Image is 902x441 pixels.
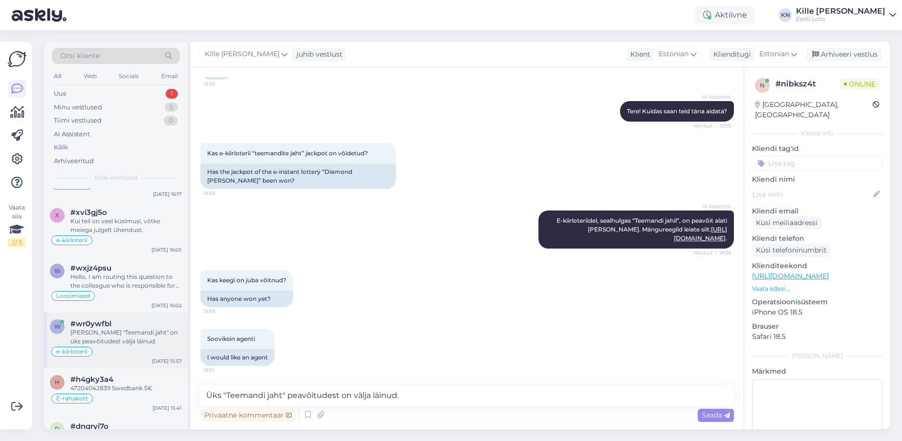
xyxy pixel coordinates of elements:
div: Uus [54,89,66,99]
span: Saada [702,411,730,420]
span: e-kiirloterii [56,237,87,243]
p: Märkmed [752,366,882,377]
span: w [54,323,61,330]
span: Kõik vestlused [95,173,137,182]
span: 18:59 [203,308,240,315]
span: Tere! Kuidas saan teid täna aidata? [627,107,727,115]
span: Kas keegi on juba võitnud? [207,276,286,284]
div: Socials [117,70,141,83]
span: E-kiirloteriidel, sealhulgas “Teemandi jahil”, on peavõit alati [PERSON_NAME]. Mängureeglid leiat... [557,217,729,242]
div: Has anyone won yet? [200,291,293,307]
span: Kas e-kiirloterii “teemandite jaht” jackpot on võidetud? [207,149,368,157]
div: AI Assistent [54,129,90,139]
span: Online [840,79,880,89]
span: w [54,267,61,274]
div: Kui teil on veel küsimusi, võtke meiega julgelt ühendust. [70,217,182,234]
div: [PERSON_NAME] "Teemandi jaht" on üks peavõitudest välja läinud. [70,328,182,346]
span: 18:59 [203,189,240,197]
div: 5 [165,103,178,112]
div: [DATE] 15:57 [152,357,182,365]
div: 2 / 3 [8,238,25,247]
p: Operatsioonisüsteem [752,297,882,307]
a: [URL][DOMAIN_NAME] [752,272,829,280]
p: Kliendi email [752,206,882,216]
span: AI Assistent [694,93,731,101]
span: AI Assistent [694,203,731,210]
div: Tiimi vestlused [54,116,102,126]
div: Kille [PERSON_NAME] [796,7,885,15]
span: #h4gky3a4 [70,375,113,384]
div: juhib vestlust [293,49,343,60]
span: #wxjz4psu [70,264,111,273]
p: Brauser [752,321,882,332]
div: Küsi meiliaadressi [752,216,821,230]
div: 1 [166,89,178,99]
textarea: Üks "Teemandi jaht" peavõitudest on välja läinud. [200,385,734,406]
span: h [55,378,60,386]
div: Aktiivne [695,6,755,24]
div: 47204042839 Swedbank 5€ [70,384,182,393]
span: Estonian [759,49,789,60]
input: Lisa tag [752,156,882,170]
p: Klienditeekond [752,261,882,271]
div: 0 [164,116,178,126]
p: iPhone OS 18.5 [752,307,882,317]
div: Küsi telefoninumbrit [752,244,831,257]
span: n [760,82,765,89]
span: Kille [PERSON_NAME] [205,49,279,60]
span: d [55,425,60,433]
div: Klient [626,49,650,60]
input: Lisa nimi [752,189,871,200]
div: Vaata siia [8,203,25,247]
p: Kliendi telefon [752,233,882,244]
div: Arhiveeri vestlus [806,48,881,61]
div: KN [778,8,792,22]
a: Kille [PERSON_NAME]Eesti Loto [796,7,896,23]
div: [DATE] 16:02 [151,302,182,309]
span: Nähtud ✓ 18:58 [693,122,731,129]
span: Nähtud ✓ 18:59 [693,249,731,256]
p: Kliendi tag'id [752,144,882,154]
p: Vaata edasi ... [752,284,882,293]
div: Klienditugi [709,49,751,60]
div: Web [82,70,99,83]
span: Otsi kliente [61,51,100,61]
div: Eesti Loto [796,15,885,23]
span: 18:58 [203,80,240,87]
span: 19:01 [203,366,240,374]
div: Privaatne kommentaar [200,409,296,422]
span: e-kiirloterii [56,349,87,355]
span: Estonian [659,49,688,60]
div: [DATE] 16:17 [153,190,182,198]
div: [DATE] 16:05 [151,246,182,253]
span: #dnqryi7o [70,422,108,431]
span: Loosimised [56,293,90,299]
span: x [55,211,59,219]
div: Kõik [54,143,68,152]
p: Kliendi nimi [752,174,882,185]
div: [GEOGRAPHIC_DATA], [GEOGRAPHIC_DATA] [755,100,873,120]
span: #wr0ywfbl [70,319,111,328]
div: Hello, I am routing this question to the colleague who is responsible for this topic. The reply m... [70,273,182,290]
div: All [52,70,63,83]
div: Arhiveeritud [54,156,94,166]
span: #xvi3gj5o [70,208,107,217]
div: Has the jackpot of the e-instant lottery “Diamond [PERSON_NAME]” been won? [200,164,396,189]
div: Minu vestlused [54,103,102,112]
span: Sooviksin agenti [207,335,255,342]
div: Email [159,70,180,83]
div: Kliendi info [752,129,882,138]
div: [DATE] 15:41 [152,404,182,412]
div: [PERSON_NAME] [752,352,882,360]
div: I would like an agent [200,349,275,366]
img: Askly Logo [8,50,26,68]
p: Safari 18.5 [752,332,882,342]
div: # nibksz4t [775,78,840,90]
span: E-rahakott [56,396,88,401]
